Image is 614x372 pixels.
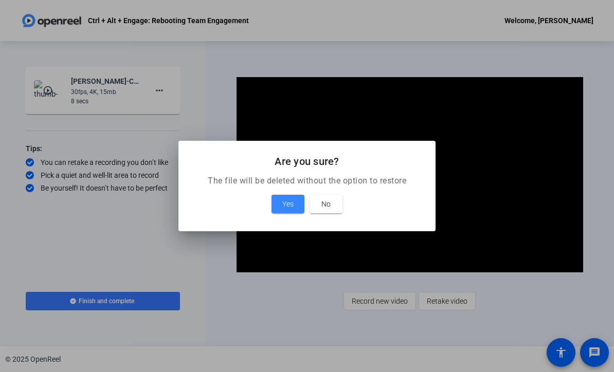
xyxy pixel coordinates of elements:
button: Yes [272,195,304,213]
span: No [321,198,331,210]
button: No [310,195,342,213]
p: The file will be deleted without the option to restore [191,175,423,187]
span: Yes [282,198,294,210]
h2: Are you sure? [191,153,423,170]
